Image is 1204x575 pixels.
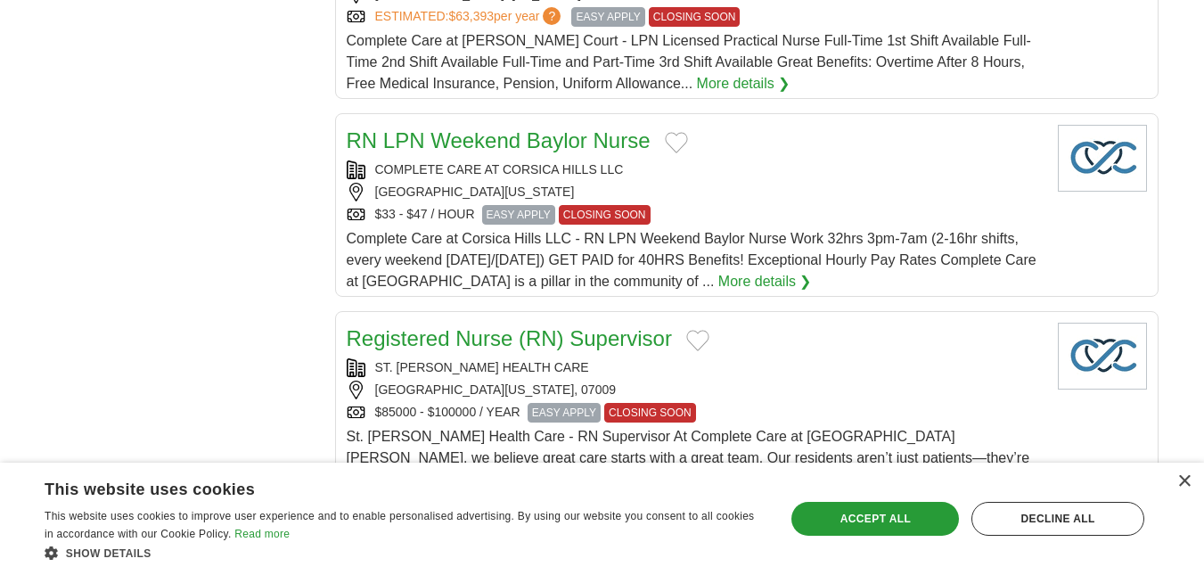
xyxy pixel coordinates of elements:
[1058,125,1147,192] img: Company logo
[791,502,959,536] div: Accept all
[347,358,1044,377] div: ST. [PERSON_NAME] HEALTH CARE
[718,271,812,292] a: More details ❯
[543,7,561,25] span: ?
[448,9,494,23] span: $63,393
[528,403,601,423] span: EASY APPLY
[482,205,555,225] span: EASY APPLY
[234,528,290,540] a: Read more, opens a new window
[971,502,1144,536] div: Decline all
[686,330,709,351] button: Add to favorite jobs
[1058,323,1147,390] img: Company logo
[604,403,696,423] span: CLOSING SOON
[347,128,651,152] a: RN LPN Weekend Baylor Nurse
[375,7,565,27] a: ESTIMATED:$63,393per year?
[347,160,1044,179] div: COMPLETE CARE AT CORSICA HILLS LLC
[347,381,1044,399] div: [GEOGRAPHIC_DATA][US_STATE], 07009
[45,510,754,540] span: This website uses cookies to improve user experience and to enable personalised advertising. By u...
[45,544,764,562] div: Show details
[1177,475,1191,489] div: Close
[45,473,719,500] div: This website uses cookies
[571,7,644,27] span: EASY APPLY
[559,205,651,225] span: CLOSING SOON
[697,73,790,94] a: More details ❯
[649,7,741,27] span: CLOSING SOON
[347,403,1044,423] div: $85000 - $100000 / YEAR
[347,33,1031,91] span: Complete Care at [PERSON_NAME] Court - LPN Licensed Practical Nurse Full-Time 1st Shift Available...
[66,547,152,560] span: Show details
[665,132,688,153] button: Add to favorite jobs
[347,183,1044,201] div: [GEOGRAPHIC_DATA][US_STATE]
[347,326,672,350] a: Registered Nurse (RN) Supervisor
[347,429,1030,487] span: St. [PERSON_NAME] Health Care - RN Supervisor At Complete Care at [GEOGRAPHIC_DATA][PERSON_NAME],...
[347,205,1044,225] div: $33 - $47 / HOUR
[347,231,1036,289] span: Complete Care at Corsica Hills LLC - RN LPN Weekend Baylor Nurse Work 32hrs 3pm-7am (2-16hr shift...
